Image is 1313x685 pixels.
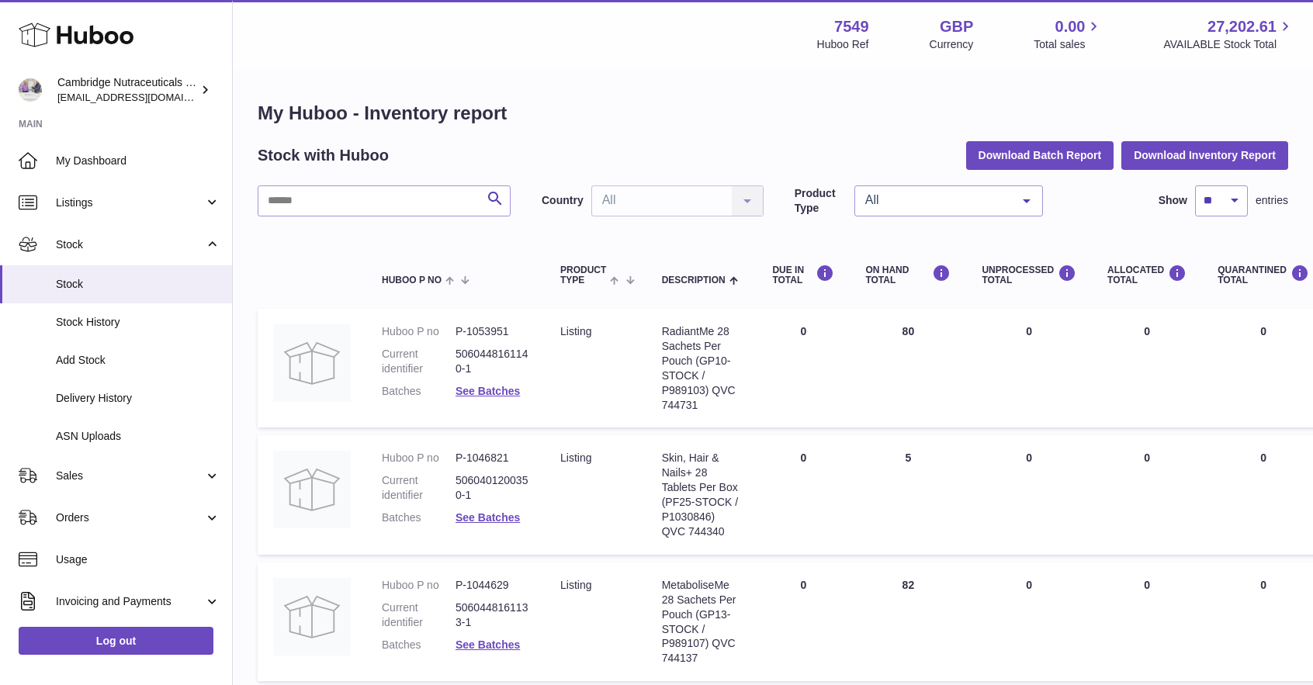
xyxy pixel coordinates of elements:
[1107,265,1187,285] div: ALLOCATED Total
[966,562,1092,681] td: 0
[940,16,973,37] strong: GBP
[456,324,529,339] dd: P-1053951
[757,435,850,554] td: 0
[56,552,220,567] span: Usage
[56,237,204,252] span: Stock
[456,600,529,630] dd: 5060448161133-1
[273,324,351,402] img: product image
[850,562,966,681] td: 82
[1163,37,1294,52] span: AVAILABLE Stock Total
[56,154,220,168] span: My Dashboard
[56,195,204,210] span: Listings
[382,324,456,339] dt: Huboo P no
[273,451,351,528] img: product image
[1260,451,1266,464] span: 0
[456,451,529,465] dd: P-1046821
[382,578,456,593] dt: Huboo P no
[382,638,456,652] dt: Batches
[865,265,951,285] div: ON HAND Total
[1207,16,1277,37] span: 27,202.61
[56,594,204,609] span: Invoicing and Payments
[1034,16,1103,52] a: 0.00 Total sales
[19,78,42,102] img: qvc@camnutra.com
[1034,37,1103,52] span: Total sales
[662,275,726,285] span: Description
[662,324,742,412] div: RadiantMe 28 Sachets Per Pouch (GP10-STOCK / P989103) QVC 744731
[1092,309,1202,427] td: 0
[382,510,456,525] dt: Batches
[817,37,869,52] div: Huboo Ref
[662,451,742,538] div: Skin, Hair & Nails+ 28 Tablets Per Box (PF25-STOCK / P1030846) QVC 744340
[456,385,520,397] a: See Batches
[1163,16,1294,52] a: 27,202.61 AVAILABLE Stock Total
[930,37,974,52] div: Currency
[382,347,456,376] dt: Current identifier
[834,16,869,37] strong: 7549
[382,451,456,465] dt: Huboo P no
[19,627,213,655] a: Log out
[382,600,456,630] dt: Current identifier
[382,275,442,285] span: Huboo P no
[966,141,1114,169] button: Download Batch Report
[560,579,591,591] span: listing
[795,186,847,216] label: Product Type
[1055,16,1086,37] span: 0.00
[57,91,228,103] span: [EMAIL_ADDRESS][DOMAIN_NAME]
[542,193,584,208] label: Country
[258,145,389,166] h2: Stock with Huboo
[382,384,456,399] dt: Batches
[1159,193,1187,208] label: Show
[1260,579,1266,591] span: 0
[273,578,351,656] img: product image
[57,75,197,105] div: Cambridge Nutraceuticals Ltd
[382,473,456,503] dt: Current identifier
[56,277,220,292] span: Stock
[982,265,1076,285] div: UNPROCESSED Total
[1092,562,1202,681] td: 0
[456,347,529,376] dd: 5060448161140-1
[56,510,204,525] span: Orders
[560,451,591,464] span: listing
[560,325,591,337] span: listing
[1260,325,1266,337] span: 0
[850,309,966,427] td: 80
[850,435,966,554] td: 5
[772,265,834,285] div: DUE IN TOTAL
[1218,265,1309,285] div: QUARANTINED Total
[757,309,850,427] td: 0
[1256,193,1288,208] span: entries
[966,435,1092,554] td: 0
[56,469,204,483] span: Sales
[1092,435,1202,554] td: 0
[456,511,520,524] a: See Batches
[456,578,529,593] dd: P-1044629
[662,578,742,666] div: MetaboliseMe 28 Sachets Per Pouch (GP13-STOCK / P989107) QVC 744137
[56,315,220,330] span: Stock History
[861,192,1011,208] span: All
[258,101,1288,126] h1: My Huboo - Inventory report
[56,429,220,444] span: ASN Uploads
[560,265,606,285] span: Product Type
[1121,141,1288,169] button: Download Inventory Report
[966,309,1092,427] td: 0
[456,638,520,651] a: See Batches
[757,562,850,681] td: 0
[56,391,220,406] span: Delivery History
[56,353,220,368] span: Add Stock
[456,473,529,503] dd: 5060401200350-1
